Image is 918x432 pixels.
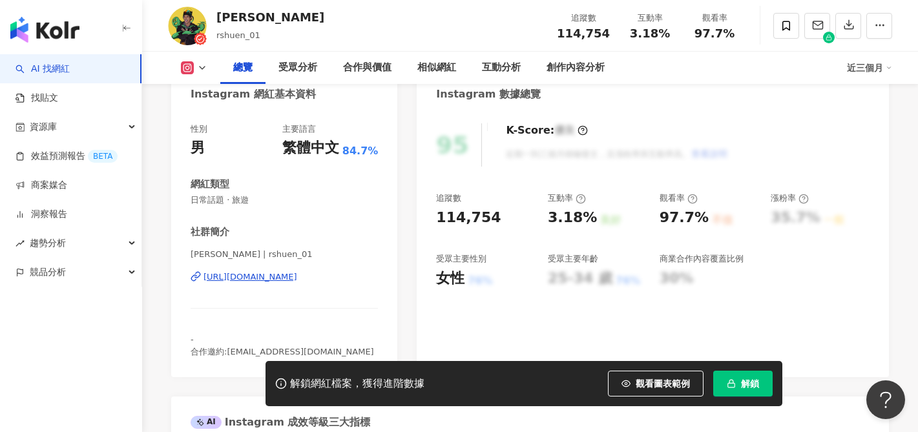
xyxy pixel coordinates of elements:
img: KOL Avatar [168,6,207,45]
a: 商案媒合 [16,179,67,192]
div: 繁體中文 [282,138,339,158]
div: 性別 [191,123,207,135]
div: 受眾主要年齡 [548,253,598,265]
div: 社群簡介 [191,225,229,239]
a: [URL][DOMAIN_NAME] [191,271,378,283]
div: 近三個月 [847,57,892,78]
div: 觀看率 [690,12,739,25]
div: 主要語言 [282,123,316,135]
span: 資源庫 [30,112,57,141]
div: 相似網紅 [417,60,456,76]
img: logo [10,17,79,43]
div: 互動率 [548,192,586,204]
div: 觀看率 [660,192,698,204]
div: 互動分析 [482,60,521,76]
div: 受眾主要性別 [436,253,486,265]
span: 日常話題 · 旅遊 [191,194,378,206]
div: AI [191,416,222,429]
a: searchAI 找網紅 [16,63,70,76]
div: 創作內容分析 [547,60,605,76]
span: - 合作邀約:[EMAIL_ADDRESS][DOMAIN_NAME] [191,334,374,356]
div: 漲粉率 [771,192,809,204]
span: rise [16,239,25,248]
div: Instagram 數據總覽 [436,87,541,101]
span: 趨勢分析 [30,229,66,258]
span: 觀看圖表範例 [636,378,690,389]
button: 解鎖 [713,371,773,396]
div: 解鎖網紅檔案，獲得進階數據 [290,377,424,391]
span: 84.7% [342,144,379,158]
div: [PERSON_NAME] [216,9,324,25]
div: 追蹤數 [436,192,461,204]
div: 合作與價值 [343,60,391,76]
span: 競品分析 [30,258,66,287]
div: 3.18% [548,208,597,228]
a: 洞察報告 [16,208,67,221]
div: 114,754 [436,208,501,228]
span: 3.18% [630,27,670,40]
span: 97.7% [694,27,735,40]
div: K-Score : [506,123,588,138]
div: 互動率 [625,12,674,25]
span: 114,754 [557,26,610,40]
a: 找貼文 [16,92,58,105]
div: Instagram 成效等級三大指標 [191,415,370,429]
div: 網紅類型 [191,178,229,191]
div: 總覽 [233,60,253,76]
span: 解鎖 [741,378,759,389]
div: Instagram 網紅基本資料 [191,87,316,101]
div: 受眾分析 [278,60,317,76]
span: rshuen_01 [216,30,260,40]
div: [URL][DOMAIN_NAME] [203,271,297,283]
div: 男 [191,138,205,158]
div: 97.7% [660,208,709,228]
div: 女性 [436,269,464,289]
button: 觀看圖表範例 [608,371,704,396]
span: [PERSON_NAME] | rshuen_01 [191,249,378,260]
div: 商業合作內容覆蓋比例 [660,253,744,265]
div: 追蹤數 [557,12,610,25]
a: 效益預測報告BETA [16,150,118,163]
